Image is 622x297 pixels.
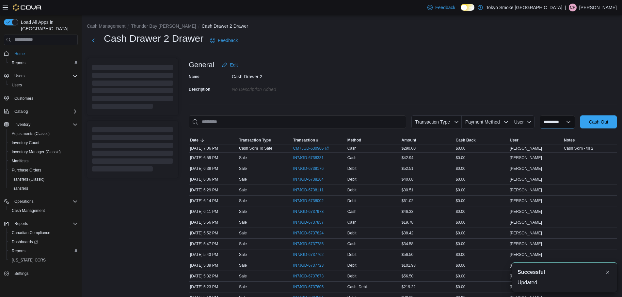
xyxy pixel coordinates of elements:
[92,66,173,111] span: Loading
[293,283,330,291] button: IN7JGD-6737605
[293,186,330,194] button: IN7JGD-6738111
[347,138,361,143] span: Method
[347,198,357,203] span: Debit
[415,119,450,125] span: Transaction Type
[402,252,414,257] span: $56.50
[293,146,329,151] a: CM7JGD-630966External link
[239,220,247,225] p: Sale
[9,139,78,147] span: Inventory Count
[7,138,80,147] button: Inventory Count
[189,218,238,226] div: [DATE] 5:56 PM
[239,146,272,151] p: Cash Skim To Safe
[12,50,78,58] span: Home
[1,49,80,58] button: Home
[12,220,78,228] span: Reports
[347,220,357,225] span: Cash
[189,197,238,205] div: [DATE] 6:14 PM
[293,198,324,203] span: IN7JGD-6738002
[9,148,78,156] span: Inventory Manager (Classic)
[18,19,78,32] span: Load All Apps in [GEOGRAPHIC_DATA]
[402,166,414,171] span: $52.51
[218,37,238,44] span: Feedback
[9,166,78,174] span: Purchase Orders
[9,81,78,89] span: Users
[12,239,38,245] span: Dashboards
[293,208,330,215] button: IN7JGD-6737973
[14,96,33,101] span: Customers
[402,138,416,143] span: Amount
[12,108,30,115] button: Catalog
[12,248,25,254] span: Reports
[347,177,357,182] span: Debit
[347,241,357,246] span: Cash
[347,252,357,257] span: Debit
[9,175,78,183] span: Transfers (Classic)
[87,23,617,31] nav: An example of EuiBreadcrumbs
[347,263,357,268] span: Debit
[565,4,566,11] p: |
[293,177,324,182] span: IN7JGD-6738164
[1,219,80,228] button: Reports
[293,220,324,225] span: IN7JGD-6737857
[12,121,33,128] button: Inventory
[12,168,41,173] span: Purchase Orders
[347,146,357,151] span: Cash
[14,221,28,226] span: Reports
[9,130,78,138] span: Adjustments (Classic)
[230,62,238,68] span: Edit
[7,237,80,246] a: Dashboards
[239,177,247,182] p: Sale
[454,229,508,237] div: $0.00
[564,138,575,143] span: Notes
[9,229,78,237] span: Canadian Compliance
[9,256,78,264] span: Washington CCRS
[239,230,247,236] p: Sale
[14,51,25,56] span: Home
[9,207,47,215] a: Cash Management
[293,240,330,248] button: IN7JGD-6737785
[454,218,508,226] div: $0.00
[9,157,31,165] a: Manifests
[518,268,545,276] span: Successful
[347,155,357,160] span: Cash
[461,4,474,11] input: Dark Mode
[239,284,247,290] p: Sale
[239,187,247,193] p: Sale
[189,61,214,69] h3: General
[7,206,80,215] button: Cash Management
[346,136,400,144] button: Method
[465,119,500,125] span: Payment Method
[12,50,27,58] a: Home
[293,187,324,193] span: IN7JGD-6738111
[402,209,414,214] span: $46.33
[12,198,36,205] button: Operations
[402,263,416,268] span: $101.98
[402,146,416,151] span: $290.00
[293,175,330,183] button: IN7JGD-6738164
[9,229,53,237] a: Canadian Compliance
[12,94,78,102] span: Customers
[454,144,508,152] div: $0.00
[1,94,80,103] button: Customers
[293,252,324,257] span: IN7JGD-6737762
[510,230,542,236] span: [PERSON_NAME]
[570,4,576,11] span: CP
[14,271,28,276] span: Settings
[7,256,80,265] button: [US_STATE] CCRS
[9,157,78,165] span: Manifests
[9,139,42,147] a: Inventory Count
[510,187,542,193] span: [PERSON_NAME]
[14,73,24,79] span: Users
[454,175,508,183] div: $0.00
[402,177,414,182] span: $40.68
[189,144,238,152] div: [DATE] 7:06 PM
[511,115,534,128] button: User
[7,147,80,156] button: Inventory Manager (Classic)
[425,1,458,14] a: Feedback
[435,4,455,11] span: Feedback
[293,251,330,259] button: IN7JGD-6737762
[9,207,78,215] span: Cash Management
[238,136,292,144] button: Transaction Type
[604,268,612,276] button: Dismiss toast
